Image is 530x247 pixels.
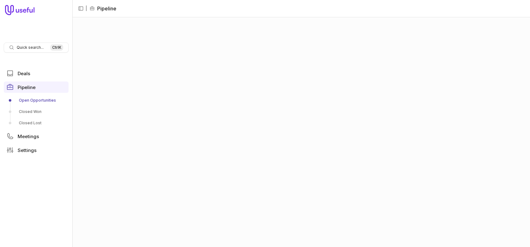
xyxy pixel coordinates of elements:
[17,45,44,50] span: Quick search...
[4,118,69,128] a: Closed Lost
[76,4,86,13] button: Collapse sidebar
[18,134,39,139] span: Meetings
[4,81,69,93] a: Pipeline
[50,44,63,51] kbd: Ctrl K
[90,5,116,12] li: Pipeline
[86,5,87,12] span: |
[4,68,69,79] a: Deals
[4,95,69,128] div: Pipeline submenu
[18,148,36,153] span: Settings
[18,71,30,76] span: Deals
[4,131,69,142] a: Meetings
[4,107,69,117] a: Closed Won
[4,95,69,105] a: Open Opportunities
[18,85,36,90] span: Pipeline
[4,144,69,156] a: Settings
